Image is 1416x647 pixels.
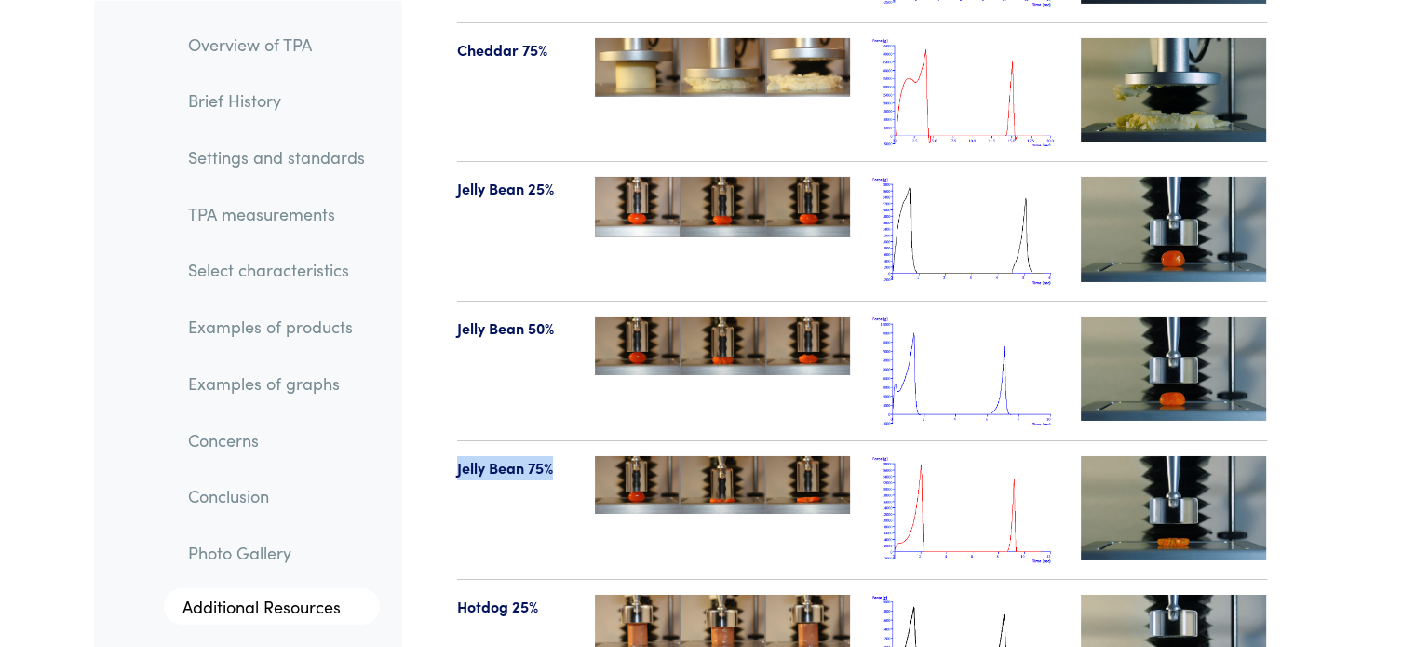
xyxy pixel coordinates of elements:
[173,22,380,65] a: Overview of TPA
[872,456,1059,565] img: jellybean_tpa_75.png
[173,305,380,348] a: Examples of products
[173,192,380,235] a: TPA measurements
[173,249,380,291] a: Select characteristics
[1081,38,1267,142] img: cheddar-videotn-75.jpg
[595,456,850,514] img: jellybean-75-123-tpa.jpg
[872,177,1059,286] img: jellybean_tpa_25.png
[595,317,850,375] img: jellybean-50-123-tpa.jpg
[595,177,850,236] img: jellybean-25-123-tpa.jpg
[173,79,380,122] a: Brief History
[595,38,850,98] img: cheddar-75-123-tpa.jpg
[457,456,573,480] p: Jelly Bean 75%
[173,135,380,178] a: Settings and standards
[164,587,380,625] a: Additional Resources
[457,595,573,619] p: Hotdog 25%
[173,361,380,404] a: Examples of graphs
[173,531,380,573] a: Photo Gallery
[457,38,573,62] p: Cheddar 75%
[173,475,380,518] a: Conclusion
[1081,317,1267,421] img: jellybean-videotn-50.jpg
[872,38,1059,147] img: cheddar_tpa_75.png
[457,177,573,201] p: Jelly Bean 25%
[173,418,380,461] a: Concerns
[1081,456,1267,560] img: jellybean-videotn-75.jpg
[872,317,1059,425] img: jellybean_tpa_50.png
[457,317,573,341] p: Jelly Bean 50%
[1081,177,1267,281] img: jellybean-videotn-25.jpg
